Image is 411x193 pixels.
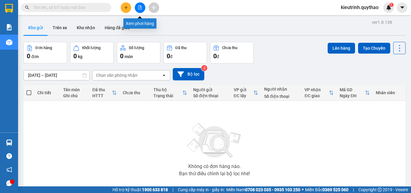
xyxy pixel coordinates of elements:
div: Chi tiết [37,90,57,95]
span: caret-down [400,5,405,10]
strong: 0369 525 060 [323,187,348,192]
span: aim [152,5,156,10]
button: Hàng đã giao [100,20,135,35]
span: Miền Nam [226,186,300,193]
span: message [6,180,12,186]
span: ⚪️ [302,188,304,191]
span: 0 [213,52,217,60]
span: 0 [27,52,30,60]
div: VP gửi [234,87,253,92]
div: Ngày ĐH [340,93,365,98]
input: Select a date range. [24,70,89,80]
div: Khối lượng [82,46,100,50]
div: ĐC giao [304,93,329,98]
button: Chưa thu0đ [210,42,254,64]
div: Người gửi [193,87,228,92]
span: kieutrinh.quythao [336,4,383,11]
div: Đã thu [92,87,112,92]
input: Tìm tên, số ĐT hoặc mã đơn [33,4,104,11]
sup: 1 [389,3,394,7]
button: Đã thu0đ [163,42,207,64]
span: file-add [138,5,142,10]
strong: 0708 023 035 - 0935 103 250 [245,187,300,192]
div: Người nhận [264,87,299,92]
button: aim [149,2,159,13]
span: món [125,54,133,59]
span: Hỗ trợ kỹ thuật: [113,186,168,193]
div: Chọn văn phòng nhận [96,72,138,78]
span: notification [6,167,12,173]
span: đơn [31,54,39,59]
div: Trạng thái [153,93,182,98]
div: Đã thu [175,46,187,50]
span: đ [170,54,172,59]
span: 0 [120,52,123,60]
button: Khối lượng0kg [70,42,114,64]
button: Lên hàng [328,43,355,54]
img: solution-icon [6,24,12,30]
div: Không có đơn hàng nào. [188,164,241,169]
th: Toggle SortBy [337,85,373,101]
button: Trên xe [48,20,72,35]
button: caret-down [397,2,407,13]
img: warehouse-icon [6,39,12,45]
button: Kho nhận [72,20,100,35]
div: VP nhận [304,87,329,92]
div: Nhân viên [376,90,403,95]
button: file-add [135,2,145,13]
span: | [353,186,354,193]
button: Đơn hàng0đơn [23,42,67,64]
div: Số lượng [129,46,144,50]
span: đ [217,54,219,59]
div: Đơn hàng [36,46,52,50]
div: Ghi chú [63,93,86,98]
th: Toggle SortBy [301,85,337,101]
img: svg+xml;base64,PHN2ZyBjbGFzcz0ibGlzdC1wbHVnX19zdmciIHhtbG5zPSJodHRwOi8vd3d3LnczLm9yZy8yMDAwL3N2Zy... [184,120,245,162]
img: icon-new-feature [386,5,391,10]
strong: 1900 633 818 [142,187,168,192]
div: Mã GD [340,87,365,92]
button: plus [121,2,131,13]
th: Toggle SortBy [89,85,120,101]
svg: open [162,73,166,78]
button: Kho gửi [23,20,48,35]
div: Chưa thu [123,90,147,95]
img: warehouse-icon [6,139,12,146]
button: Tạo Chuyến [358,43,390,54]
button: Số lượng0món [117,42,160,64]
div: Chưa thu [222,46,237,50]
th: Toggle SortBy [231,85,261,101]
div: ĐC lấy [234,93,253,98]
span: Cung cấp máy in - giấy in: [178,186,225,193]
div: Bạn thử điều chỉnh lại bộ lọc nhé! [179,171,250,176]
span: kg [78,54,82,59]
div: Xem phơi hàng [123,18,156,29]
span: search [25,5,29,10]
div: Số điện thoại [193,93,228,98]
span: 0 [167,52,170,60]
div: ver 1.8.138 [372,19,392,26]
th: Toggle SortBy [150,85,190,101]
span: copyright [378,188,382,192]
sup: 2 [201,65,207,71]
span: plus [124,5,128,10]
span: question-circle [6,153,12,159]
span: Miền Bắc [305,186,348,193]
img: logo-vxr [5,4,13,13]
span: 1 [390,3,392,7]
div: Số điện thoại [264,94,299,99]
button: Bộ lọc [173,68,204,80]
div: Thu hộ [153,87,182,92]
span: 0 [73,52,77,60]
div: HTTT [92,93,112,98]
div: Tên món [63,87,86,92]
